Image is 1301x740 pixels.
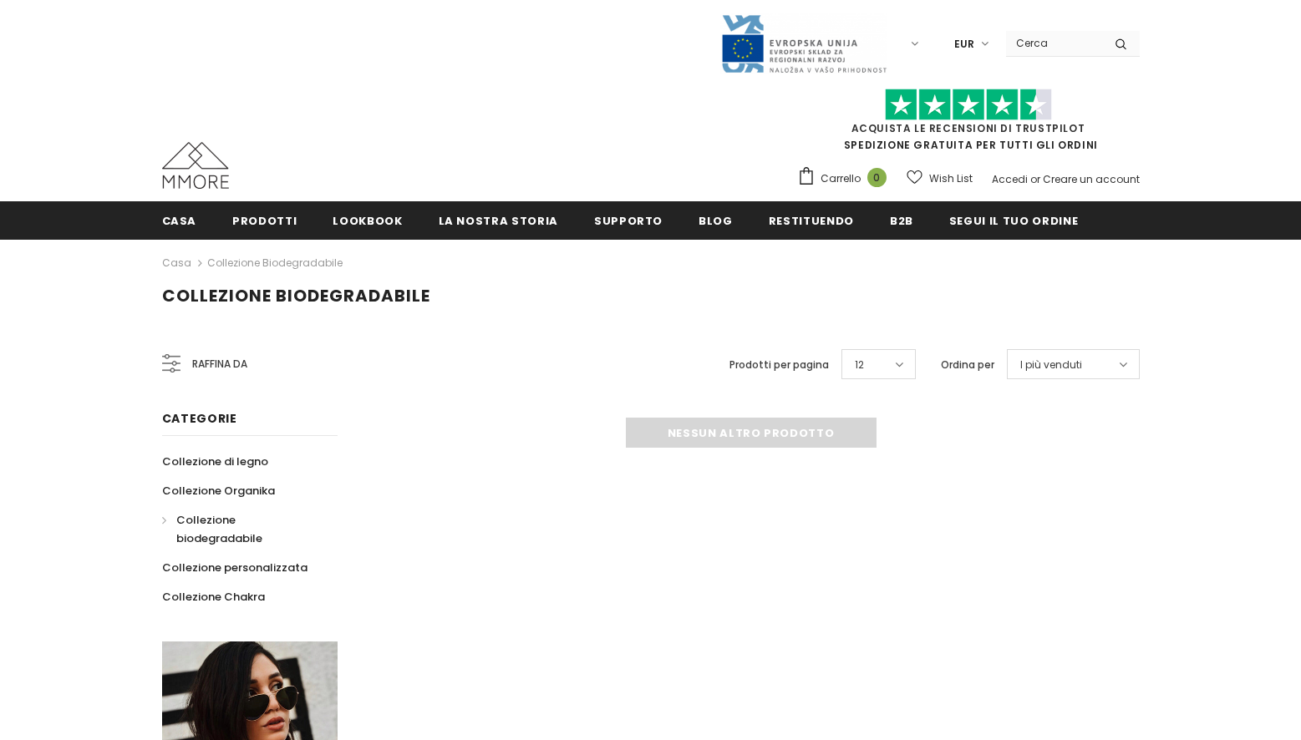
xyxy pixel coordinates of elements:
span: 0 [867,168,887,187]
a: Casa [162,253,191,273]
span: Lookbook [333,213,402,229]
span: supporto [594,213,663,229]
a: Collezione biodegradabile [207,256,343,270]
a: Casa [162,201,197,239]
span: Collezione personalizzata [162,560,307,575]
img: Casi MMORE [162,142,229,189]
a: Blog [699,201,733,239]
label: Prodotti per pagina [729,357,829,373]
img: Fidati di Pilot Stars [885,89,1052,121]
span: Raffina da [192,355,247,373]
span: Collezione Chakra [162,589,265,605]
span: or [1030,172,1040,186]
a: Collezione Organika [162,476,275,505]
a: Acquista le recensioni di TrustPilot [851,121,1085,135]
a: B2B [890,201,913,239]
span: Blog [699,213,733,229]
span: Restituendo [769,213,854,229]
a: Carrello 0 [797,166,895,191]
a: Collezione personalizzata [162,553,307,582]
span: Casa [162,213,197,229]
span: Categorie [162,410,237,427]
a: Javni Razpis [720,36,887,50]
a: Collezione di legno [162,447,268,476]
span: Collezione biodegradabile [162,284,430,307]
a: Prodotti [232,201,297,239]
span: La nostra storia [439,213,558,229]
span: Collezione di legno [162,454,268,469]
a: supporto [594,201,663,239]
span: Collezione Organika [162,483,275,499]
a: Collezione Chakra [162,582,265,611]
span: Segui il tuo ordine [949,213,1078,229]
a: Accedi [992,172,1028,186]
a: Lookbook [333,201,402,239]
span: Wish List [929,170,973,187]
span: Collezione biodegradabile [176,512,262,546]
a: Creare un account [1043,172,1140,186]
span: Carrello [821,170,861,187]
a: Wish List [907,164,973,193]
span: B2B [890,213,913,229]
span: Prodotti [232,213,297,229]
a: La nostra storia [439,201,558,239]
span: I più venduti [1020,357,1082,373]
span: 12 [855,357,864,373]
label: Ordina per [941,357,994,373]
a: Collezione biodegradabile [162,505,319,553]
input: Search Site [1006,31,1102,55]
img: Javni Razpis [720,13,887,74]
a: Restituendo [769,201,854,239]
a: Segui il tuo ordine [949,201,1078,239]
span: SPEDIZIONE GRATUITA PER TUTTI GLI ORDINI [797,96,1140,152]
span: EUR [954,36,974,53]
